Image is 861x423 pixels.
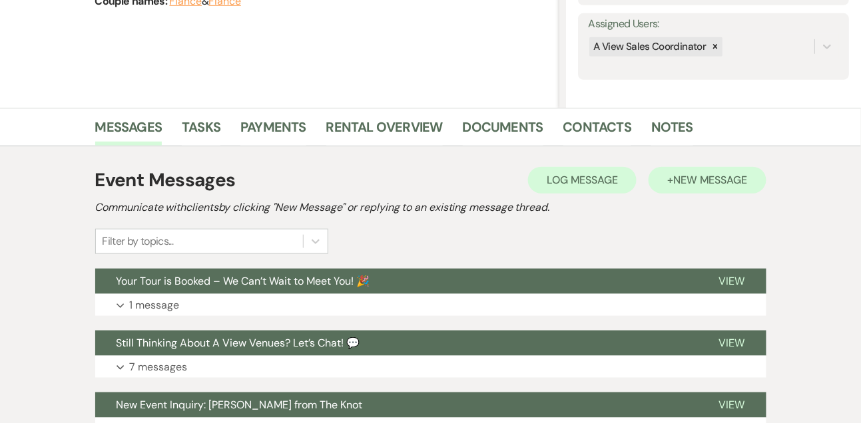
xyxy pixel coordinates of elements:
a: Notes [651,116,693,146]
button: Your Tour is Booked – We Can’t Wait to Meet You! 🎉 [95,269,698,294]
div: Filter by topics... [103,233,174,249]
span: Your Tour is Booked – We Can’t Wait to Meet You! 🎉 [117,274,370,288]
span: View [719,274,745,288]
p: 1 message [130,297,180,314]
button: Log Message [528,167,637,194]
button: View [698,269,766,294]
button: View [698,331,766,356]
button: +New Message [649,167,766,194]
div: A View Sales Coordinator [589,37,708,57]
a: Tasks [182,116,220,146]
span: Log Message [547,173,618,187]
h2: Communicate with clients by clicking "New Message" or replying to an existing message thread. [95,200,766,215]
label: Assigned Users: [588,15,839,34]
a: Payments [240,116,306,146]
button: View [698,392,766,418]
h1: Event Messages [95,166,236,194]
button: 7 messages [95,356,766,378]
button: New Event Inquiry: [PERSON_NAME] from The Knot [95,392,698,418]
button: 1 message [95,294,766,317]
a: Rental Overview [326,116,443,146]
a: Documents [463,116,543,146]
span: Still Thinking About A View Venues? Let’s Chat! 💬 [117,336,360,350]
span: New Message [673,173,747,187]
p: 7 messages [130,358,188,376]
span: New Event Inquiry: [PERSON_NAME] from The Knot [117,398,363,412]
a: Contacts [563,116,632,146]
span: View [719,398,745,412]
span: View [719,336,745,350]
button: Still Thinking About A View Venues? Let’s Chat! 💬 [95,331,698,356]
a: Messages [95,116,162,146]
